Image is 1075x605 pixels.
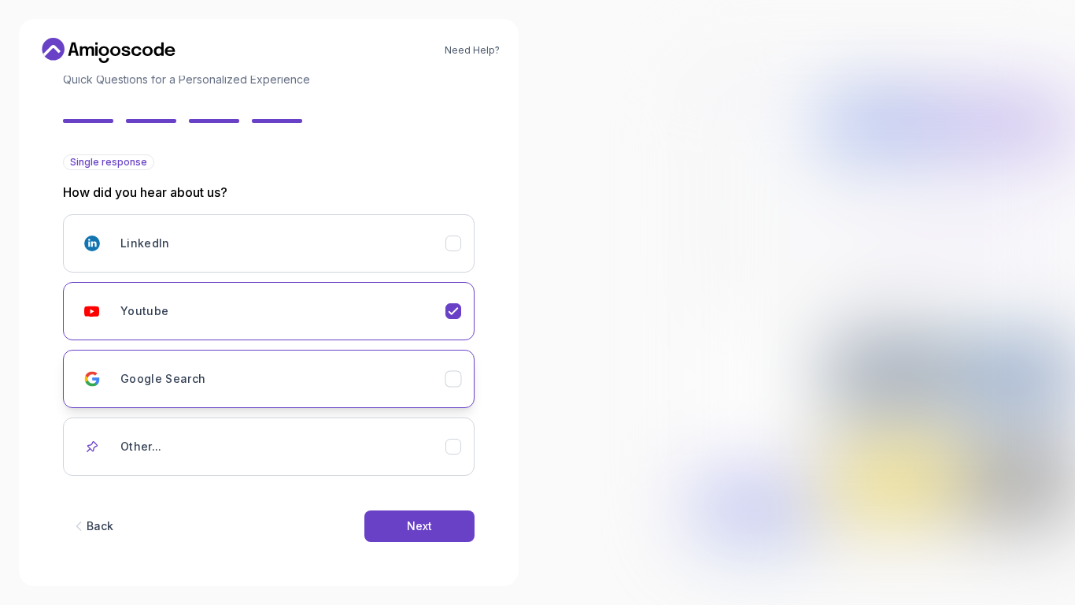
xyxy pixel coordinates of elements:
[63,214,475,273] button: LinkedIn
[120,236,170,251] h3: LinkedIn
[70,156,147,169] span: Single response
[687,61,1075,544] img: Amigoscode Dashboard
[407,518,432,534] div: Next
[120,371,206,387] h3: Google Search
[120,439,162,455] h3: Other...
[63,183,475,202] p: How did you hear about us?
[63,510,121,542] button: Back
[63,418,475,476] button: Other...
[364,510,475,542] button: Next
[38,38,179,63] a: Home link
[120,303,168,319] h3: Youtube
[445,44,500,57] a: Need Help?
[63,282,475,340] button: Youtube
[63,72,475,87] p: Quick Questions for a Personalized Experience
[87,518,113,534] div: Back
[63,350,475,408] button: Google Search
